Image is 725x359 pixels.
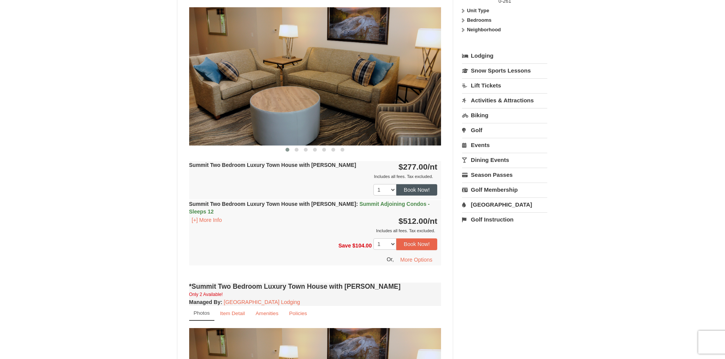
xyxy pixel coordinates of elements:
[395,254,437,265] button: More Options
[352,243,372,249] span: $104.00
[189,292,223,297] small: Only 2 Available!
[189,7,441,145] img: 18876286-202-fb468a36.png
[462,212,547,226] a: Golf Instruction
[462,93,547,107] a: Activities & Attractions
[462,197,547,212] a: [GEOGRAPHIC_DATA]
[428,162,438,171] span: /nt
[387,256,394,262] span: Or,
[396,238,438,250] button: Book Now!
[194,310,210,316] small: Photos
[399,162,438,171] strong: $277.00
[467,17,491,23] strong: Bedrooms
[189,227,438,234] div: Includes all fees. Tax excluded.
[462,138,547,152] a: Events
[189,216,225,224] button: [+] More Info
[224,299,300,305] a: [GEOGRAPHIC_DATA] Lodging
[462,49,547,63] a: Lodging
[220,310,245,316] small: Item Detail
[284,306,312,321] a: Policies
[338,243,351,249] span: Save
[189,173,438,180] div: Includes all fees. Tax excluded.
[462,63,547,78] a: Snow Sports Lessons
[289,310,307,316] small: Policies
[467,27,501,32] strong: Neighborhood
[189,201,430,215] strong: Summit Two Bedroom Luxury Town House with [PERSON_NAME]
[462,168,547,182] a: Season Passes
[462,78,547,92] a: Lift Tickets
[467,8,489,13] strong: Unit Type
[428,217,438,225] span: /nt
[462,108,547,122] a: Biking
[462,153,547,167] a: Dining Events
[256,310,279,316] small: Amenities
[356,201,358,207] span: :
[462,123,547,137] a: Golf
[251,306,284,321] a: Amenities
[189,162,356,168] strong: Summit Two Bedroom Luxury Town House with [PERSON_NAME]
[189,299,222,305] strong: :
[215,306,250,321] a: Item Detail
[189,283,441,290] h4: *Summit Two Bedroom Luxury Town House with [PERSON_NAME]
[189,299,221,305] span: Managed By
[399,217,428,225] span: $512.00
[396,184,438,196] button: Book Now!
[189,306,214,321] a: Photos
[462,183,547,197] a: Golf Membership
